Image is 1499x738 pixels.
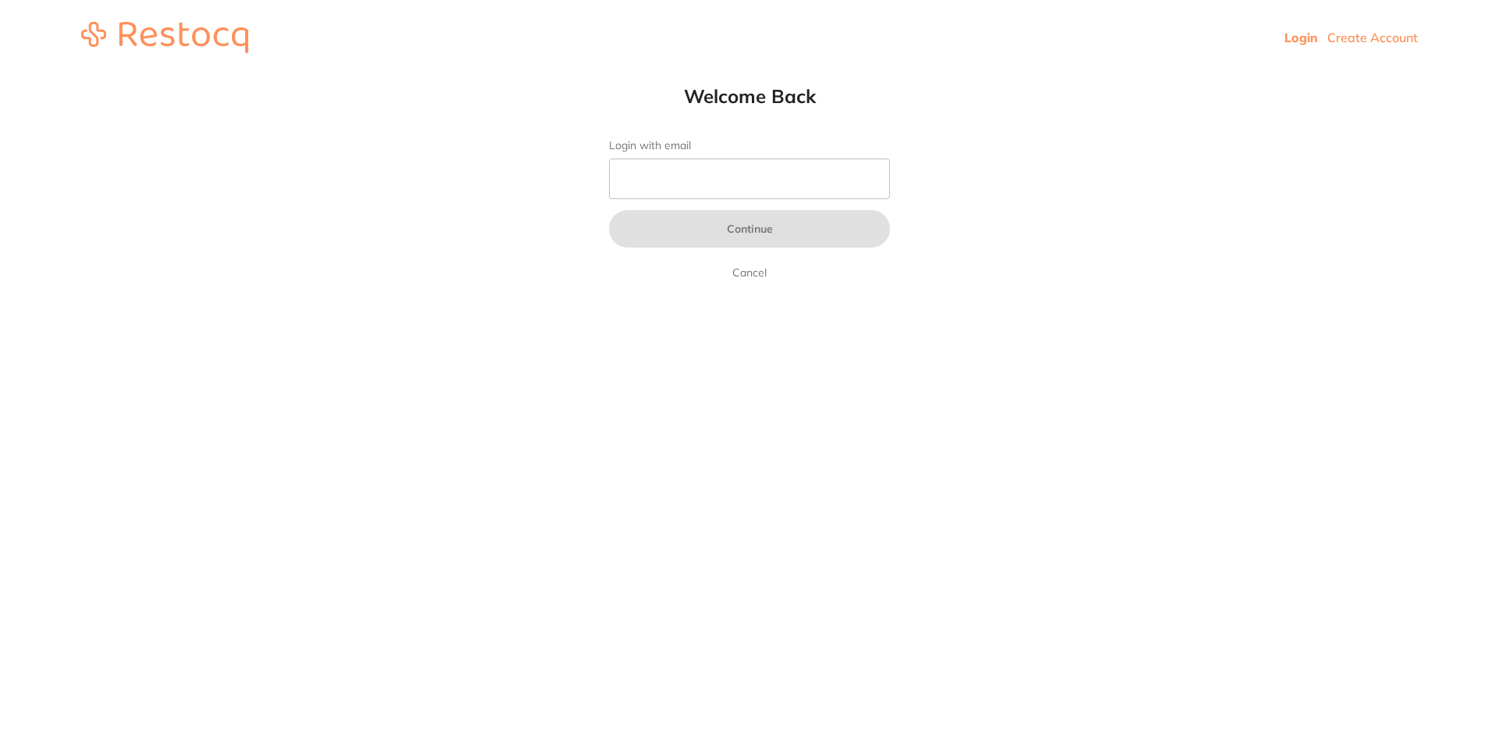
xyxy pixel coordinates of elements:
[1284,30,1318,45] a: Login
[609,210,890,248] button: Continue
[1327,30,1418,45] a: Create Account
[729,263,770,282] a: Cancel
[578,84,921,108] h1: Welcome Back
[609,139,890,152] label: Login with email
[81,22,248,53] img: restocq_logo.svg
